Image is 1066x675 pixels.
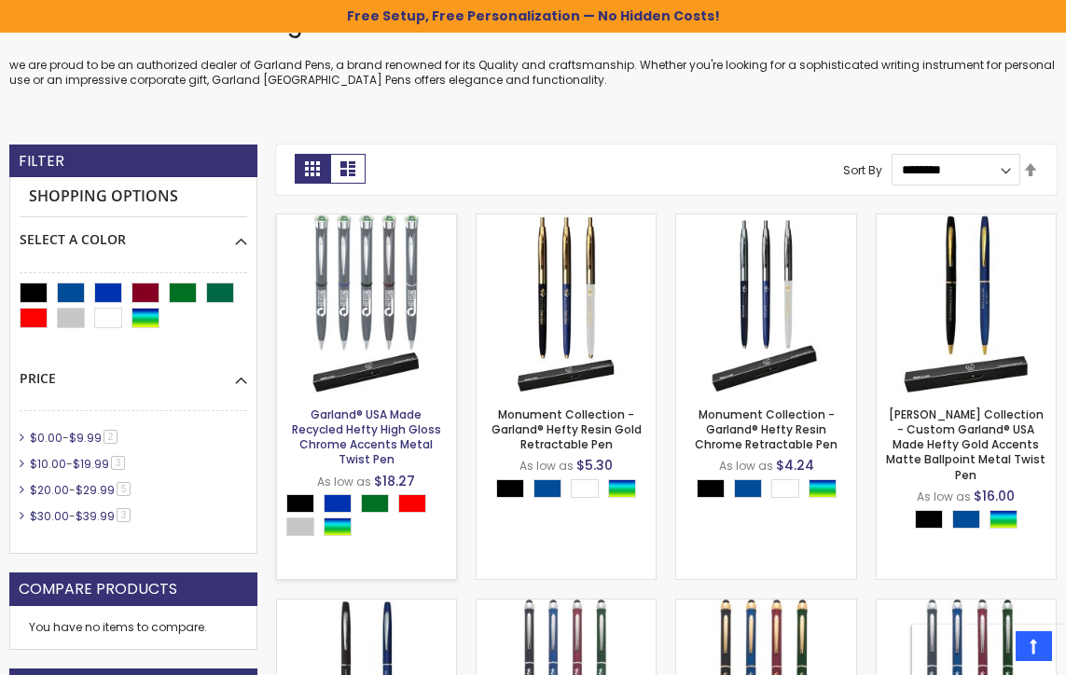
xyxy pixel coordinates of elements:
[571,479,599,498] div: White
[915,510,1027,533] div: Select A Color
[477,214,656,229] a: Monument Collection - Garland® Hefty Resin Gold Retractable Pen
[974,487,1015,505] span: $16.00
[324,494,352,513] div: Blue
[952,510,980,529] div: Dark Blue
[843,161,882,177] label: Sort By
[69,430,102,446] span: $9.99
[295,154,330,184] strong: Grid
[734,479,762,498] div: Dark Blue
[519,458,574,474] span: As low as
[990,510,1018,529] div: Assorted
[886,406,1045,483] a: [PERSON_NAME] Collection - Custom Garland® USA Made Hefty Gold Accents Matte Ballpoint Metal Twis...
[73,456,109,472] span: $19.99
[25,456,132,472] a: $10.00-$19.993
[477,599,656,614] a: Promotional Garland® USA Made Hefty Chrome Accents High Gloss Ballpoint Metal Twist Stylus Pen
[30,456,66,472] span: $10.00
[25,482,137,498] a: $20.00-$29.995
[277,599,456,614] a: Hamilton Collection - Custom Garland® USA Made Hefty Chrome Accents Matte Ballpoint Metal Twist Pen
[776,456,814,475] span: $4.24
[25,430,124,446] a: $0.00-$9.992
[111,456,125,470] span: 3
[809,479,837,498] div: Assorted
[877,214,1056,229] a: Hamilton Collection - Custom Garland® USA Made Hefty Gold Accents Matte Ballpoint Metal Twist Pen
[30,508,69,524] span: $30.00
[324,517,352,536] div: Assorted
[361,494,389,513] div: Green
[9,606,257,650] div: You have no items to compare.
[491,406,642,452] a: Monument Collection - Garland® Hefty Resin Gold Retractable Pen
[912,625,1066,675] iframe: Google Customer Reviews
[76,508,115,524] span: $39.99
[277,214,456,393] img: Garland® USA Made Recycled Hefty High Gloss Chrome Accents Metal Twist Pen
[19,151,64,172] strong: Filter
[292,406,441,468] a: Garland® USA Made Recycled Hefty High Gloss Chrome Accents Metal Twist Pen
[496,479,524,498] div: Black
[719,458,773,474] span: As low as
[317,474,371,489] span: As low as
[20,217,247,249] div: Select A Color
[695,406,838,452] a: Monument Collection - Garland® Hefty Resin Chrome Retractable Pen
[608,479,636,498] div: Assorted
[286,517,314,536] div: Silver
[915,510,943,529] div: Black
[30,482,69,498] span: $20.00
[286,494,314,513] div: Black
[25,508,137,524] a: $30.00-$39.993
[20,177,247,217] strong: Shopping Options
[117,482,131,496] span: 5
[877,214,1056,393] img: Hamilton Collection - Custom Garland® USA Made Hefty Gold Accents Matte Ballpoint Metal Twist Pen
[877,599,1056,614] a: Personalized Garland® USA Made Hefty Chrome Accents Matte Ballpoint Metal Twist Stylus Pen
[676,599,855,614] a: Promotional Garland® USA Made Hefty Gold Accents High Gloss Ballpoint Metal Twist Stylus Pen
[19,579,177,599] strong: Compare Products
[533,479,561,498] div: Dark Blue
[277,214,456,229] a: Garland® USA Made Recycled Hefty High Gloss Chrome Accents Metal Twist Pen
[676,214,855,393] img: Monument Collection - Garland® Hefty Resin Chrome Retractable Pen
[117,508,131,522] span: 3
[9,58,1057,88] p: we are proud to be an authorized dealer of Garland Pens, a brand renowned for its Quality and cra...
[771,479,799,498] div: White
[697,479,725,498] div: Black
[477,214,656,393] img: Monument Collection - Garland® Hefty Resin Gold Retractable Pen
[576,456,613,475] span: $5.30
[697,479,846,503] div: Select A Color
[76,482,115,498] span: $29.99
[374,472,415,490] span: $18.27
[676,214,855,229] a: Monument Collection - Garland® Hefty Resin Chrome Retractable Pen
[104,430,118,444] span: 2
[30,430,62,446] span: $0.00
[20,356,247,388] div: Price
[398,494,426,513] div: Red
[286,494,456,541] div: Select A Color
[917,489,971,504] span: As low as
[496,479,645,503] div: Select A Color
